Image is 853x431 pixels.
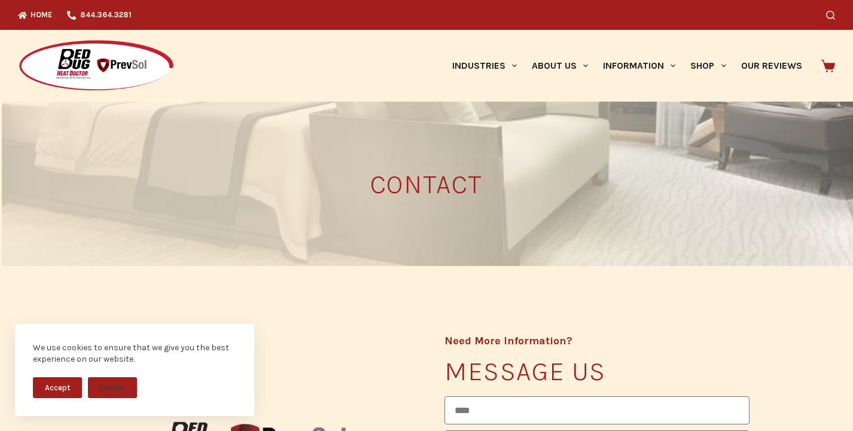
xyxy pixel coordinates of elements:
a: Industries [444,30,524,102]
div: We use cookies to ensure that we give you the best experience on our website. [33,342,236,365]
a: Information [596,30,683,102]
h3: CONTACT [103,171,750,197]
a: Our Reviews [733,30,809,102]
h3: Message us [444,358,750,384]
img: Prevsol/Bed Bug Heat Doctor [18,39,175,93]
a: Shop [683,30,733,102]
button: Accept [33,377,82,398]
button: Search [826,11,835,20]
a: About Us [524,30,595,102]
nav: Primary [444,30,809,102]
button: Decline [88,377,137,398]
h4: Need More Information? [444,335,750,346]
